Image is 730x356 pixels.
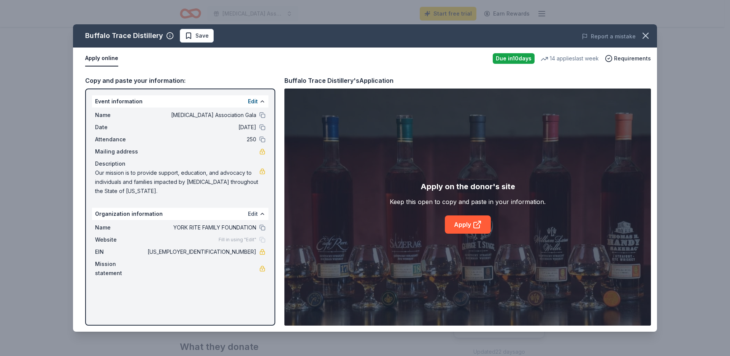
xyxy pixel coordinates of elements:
[146,111,256,120] span: [MEDICAL_DATA] Association Gala
[146,123,256,132] span: [DATE]
[85,30,163,42] div: Buffalo Trace Distillery
[95,159,265,168] div: Description
[605,54,651,63] button: Requirements
[95,168,259,196] span: Our mission is to provide support, education, and advocacy to individuals and families impacted b...
[614,54,651,63] span: Requirements
[421,180,515,193] div: Apply on the donor's site
[284,76,394,85] div: Buffalo Trace Distillery's Application
[146,247,256,256] span: [US_EMPLOYER_IDENTIFICATION_NUMBER]
[85,76,275,85] div: Copy and paste your information:
[95,147,146,156] span: Mailing address
[582,32,636,41] button: Report a mistake
[95,259,146,278] span: Mission statement
[219,237,256,243] span: Fill in using "Edit"
[248,97,258,106] button: Edit
[146,135,256,144] span: 250
[248,209,258,218] button: Edit
[95,223,146,232] span: Name
[445,215,491,234] a: Apply
[95,135,146,144] span: Attendance
[146,223,256,232] span: YORK RITE FAMILY FOUNDATION
[180,29,214,43] button: Save
[95,235,146,244] span: Website
[95,111,146,120] span: Name
[195,31,209,40] span: Save
[493,53,535,64] div: Due in 10 days
[95,247,146,256] span: EIN
[92,208,268,220] div: Organization information
[541,54,599,63] div: 14 applies last week
[92,95,268,108] div: Event information
[390,197,546,206] div: Keep this open to copy and paste in your information.
[85,51,118,66] button: Apply online
[95,123,146,132] span: Date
